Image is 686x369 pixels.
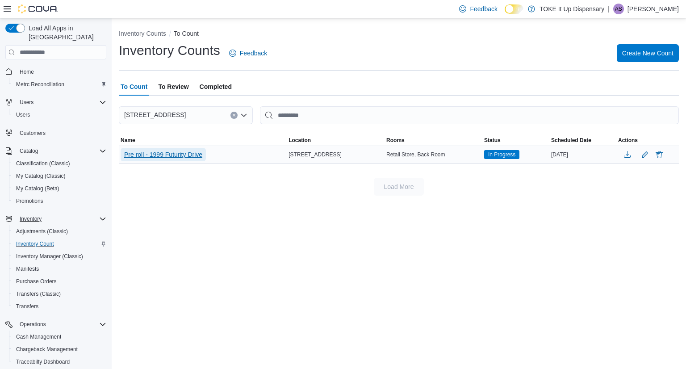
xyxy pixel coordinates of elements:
span: Purchase Orders [16,278,57,285]
span: Metrc Reconciliation [16,81,64,88]
span: Actions [618,137,638,144]
button: Clear input [230,112,238,119]
span: Inventory [20,215,42,222]
span: Traceabilty Dashboard [16,358,70,365]
a: Users [13,109,33,120]
span: Home [16,66,106,77]
span: Promotions [16,197,43,205]
a: Customers [16,128,49,138]
span: Promotions [13,196,106,206]
span: Users [16,111,30,118]
span: Transfers [13,301,106,312]
span: Inventory Manager (Classic) [13,251,106,262]
button: Inventory Counts [119,30,166,37]
button: Inventory [16,214,45,224]
span: My Catalog (Beta) [16,185,59,192]
span: My Catalog (Beta) [13,183,106,194]
span: Completed [200,78,232,96]
span: Feedback [470,4,497,13]
span: Operations [16,319,106,330]
button: Delete [654,149,665,160]
a: Promotions [13,196,47,206]
span: [STREET_ADDRESS] [124,109,186,120]
span: In Progress [488,151,515,159]
span: Inventory Count [13,239,106,249]
span: Adjustments (Classic) [16,228,68,235]
button: Metrc Reconciliation [9,78,110,91]
span: Catalog [16,146,106,156]
p: | [608,4,610,14]
p: TOKE It Up Dispensary [540,4,604,14]
button: Load More [374,178,424,196]
span: Status [484,137,501,144]
span: Chargeback Management [16,346,78,353]
button: Catalog [2,145,110,157]
span: Purchase Orders [13,276,106,287]
span: Inventory Manager (Classic) [16,253,83,260]
span: Location [289,137,311,144]
nav: An example of EuiBreadcrumbs [119,29,679,40]
span: Operations [20,321,46,328]
span: [STREET_ADDRESS] [289,151,342,158]
button: Transfers [9,300,110,313]
span: Adjustments (Classic) [13,226,106,237]
span: Feedback [240,49,267,58]
a: Metrc Reconciliation [13,79,68,90]
span: Scheduled Date [551,137,591,144]
span: Home [20,68,34,75]
a: Home [16,67,38,77]
span: Classification (Classic) [13,158,106,169]
button: To Count [174,30,199,37]
button: Traceabilty Dashboard [9,356,110,368]
span: To Count [121,78,147,96]
div: Retail Store, Back Room [385,149,482,160]
span: Customers [16,127,106,138]
span: Metrc Reconciliation [13,79,106,90]
span: Transfers (Classic) [13,289,106,299]
button: Users [16,97,37,108]
button: Open list of options [240,112,247,119]
span: Manifests [16,265,39,273]
button: Customers [2,126,110,139]
span: Rooms [386,137,405,144]
span: To Review [158,78,188,96]
span: Cash Management [16,333,61,340]
a: Feedback [226,44,271,62]
span: Inventory Count [16,240,54,247]
a: Adjustments (Classic) [13,226,71,237]
span: My Catalog (Classic) [16,172,66,180]
button: Inventory Manager (Classic) [9,250,110,263]
a: My Catalog (Beta) [13,183,63,194]
a: Manifests [13,264,42,274]
h1: Inventory Counts [119,42,220,59]
button: Name [119,135,287,146]
span: Users [20,99,33,106]
span: Pre roll - 1999 Futurity Drive [124,150,202,159]
input: This is a search bar. After typing your query, hit enter to filter the results lower in the page. [260,106,679,124]
button: My Catalog (Classic) [9,170,110,182]
p: [PERSON_NAME] [627,4,679,14]
span: Transfers (Classic) [16,290,61,298]
span: Users [13,109,106,120]
a: Purchase Orders [13,276,60,287]
button: Purchase Orders [9,275,110,288]
input: Dark Mode [505,4,523,14]
button: Catalog [16,146,42,156]
span: Users [16,97,106,108]
div: [DATE] [549,149,616,160]
button: Edit count details [640,148,650,161]
div: Admin Sawicki [613,4,624,14]
a: Transfers [13,301,42,312]
span: Inventory [16,214,106,224]
span: Classification (Classic) [16,160,70,167]
button: Transfers (Classic) [9,288,110,300]
span: Catalog [20,147,38,155]
button: Users [9,109,110,121]
a: My Catalog (Classic) [13,171,69,181]
button: Location [287,135,385,146]
button: Home [2,65,110,78]
button: Classification (Classic) [9,157,110,170]
button: Create New Count [617,44,679,62]
a: Transfers (Classic) [13,289,64,299]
